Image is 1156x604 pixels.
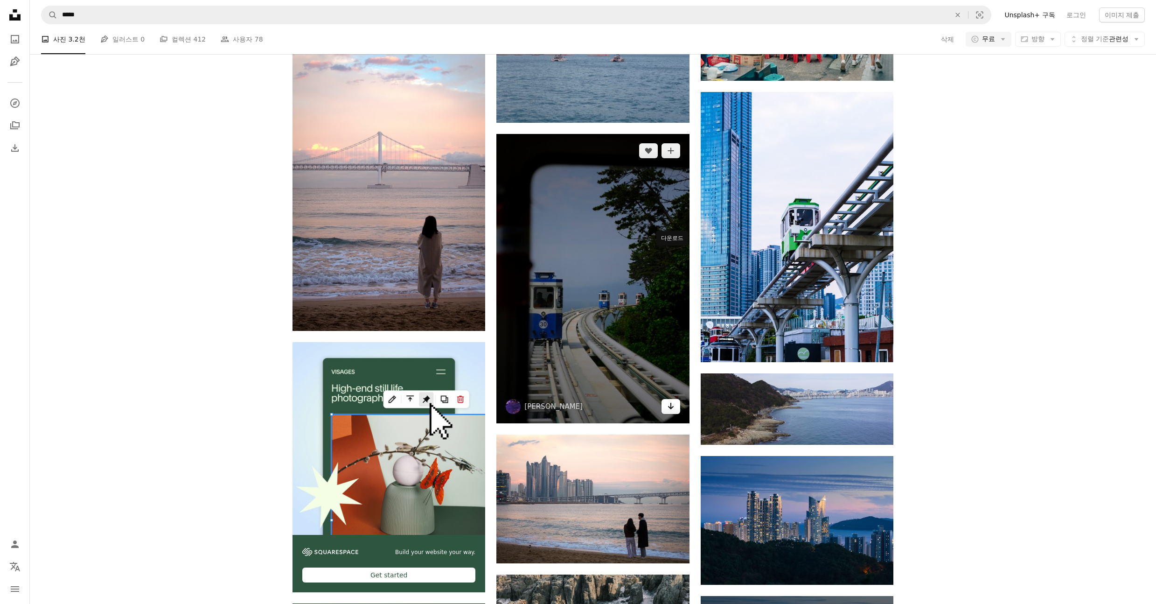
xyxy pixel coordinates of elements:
[701,373,893,445] img: 배경에 도시가 있는 큰 수역
[6,557,24,576] button: 언어
[6,30,24,49] a: 사진
[194,34,206,44] span: 412
[6,535,24,554] a: 로그인 / 가입
[496,435,689,563] img: 바다 옆 해변에 서 있는 남자와 여자
[701,516,893,524] a: 언덕 꼭대기에서 바라본 도시의 밤 풍경
[999,7,1060,22] a: Unsplash+ 구독
[1081,35,1109,42] span: 정렬 기준
[496,46,689,54] a: 낮 동안 다리 아래 바다에 하얀 보트
[41,6,991,24] form: 사이트 전체에서 이미지 찾기
[496,495,689,503] a: 바다 옆 해변에 서 있는 남자와 여자
[496,274,689,282] a: 기차 선로를 따라 여행하는 파란색과 흰색 기차
[292,42,485,331] img: 바다 옆 해변에 서 있는 여자
[966,32,1011,47] button: 무료
[140,34,145,44] span: 0
[947,6,968,24] button: 삭제
[662,143,680,158] button: 컬렉션에 추가
[982,35,995,44] span: 무료
[302,568,475,583] div: Get started
[42,6,57,24] button: Unsplash 검색
[292,342,485,535] img: file-1723602894256-972c108553a7image
[506,399,521,414] img: Jashan Gill의 프로필로 이동
[1061,7,1092,22] a: 로그인
[524,402,583,411] a: [PERSON_NAME]
[1031,35,1045,42] span: 방향
[100,24,145,54] a: 일러스트 0
[292,182,485,190] a: 바다 옆 해변에 서 있는 여자
[1065,32,1145,47] button: 정렬 기준관련성
[6,580,24,598] button: 메뉴
[395,548,475,556] span: Build your website your way.
[639,143,658,158] button: 좋아요
[255,34,263,44] span: 78
[6,94,24,112] a: 탐색
[221,24,263,54] a: 사용자 78
[701,92,893,362] img: 낮 동안 회색 다리의 녹색 기차
[968,6,991,24] button: 시각적 검색
[1099,7,1145,22] button: 이미지 제출
[701,405,893,413] a: 배경에 도시가 있는 큰 수역
[6,6,24,26] a: 홈 — Unsplash
[701,223,893,231] a: 낮 동안 회색 다리의 녹색 기차
[701,456,893,585] img: 언덕 꼭대기에서 바라본 도시의 밤 풍경
[1081,35,1128,44] span: 관련성
[6,52,24,71] a: 일러스트
[302,548,358,556] img: file-1606177908946-d1eed1cbe4f5image
[292,342,485,592] a: Build your website your way.Get started
[1015,32,1061,47] button: 방향
[656,231,688,246] div: 다운로드
[496,134,689,423] img: 기차 선로를 따라 여행하는 파란색과 흰색 기차
[6,139,24,157] a: 다운로드 내역
[662,399,680,414] a: 다운로드
[940,32,954,47] button: 삭제
[160,24,206,54] a: 컬렉션 412
[6,116,24,135] a: 컬렉션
